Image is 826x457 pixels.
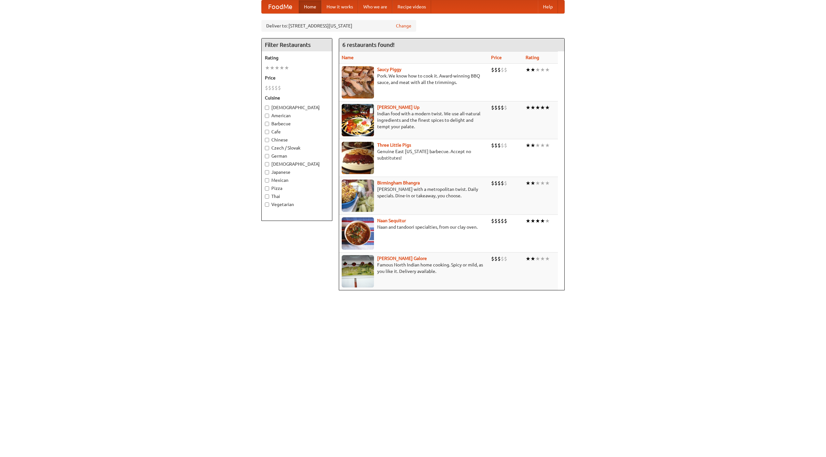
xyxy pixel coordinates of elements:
[545,217,550,224] li: ★
[538,0,558,13] a: Help
[265,130,269,134] input: Cafe
[504,66,507,73] li: $
[265,170,269,174] input: Japanese
[265,64,270,71] li: ★
[494,142,498,149] li: $
[377,256,427,261] a: [PERSON_NAME] Galore
[358,0,392,13] a: Who we are
[265,84,268,91] li: $
[530,255,535,262] li: ★
[262,0,299,13] a: FoodMe
[535,180,540,187] li: ★
[342,180,374,212] img: bhangra.jpg
[535,104,540,111] li: ★
[342,262,486,275] p: Famous North Indian home cooking. Spicy or mild, as you like it. Delivery available.
[265,55,329,61] h5: Rating
[299,0,321,13] a: Home
[494,66,498,73] li: $
[540,66,545,73] li: ★
[265,169,329,175] label: Japanese
[501,180,504,187] li: $
[498,66,501,73] li: $
[494,180,498,187] li: $
[265,106,269,110] input: [DEMOGRAPHIC_DATA]
[342,110,486,130] p: Indian food with a modern twist. We use all-natural ingredients and the finest spices to delight ...
[265,185,329,192] label: Pizza
[530,217,535,224] li: ★
[535,255,540,262] li: ★
[265,122,269,126] input: Barbecue
[526,104,530,111] li: ★
[491,66,494,73] li: $
[270,64,275,71] li: ★
[530,66,535,73] li: ★
[265,146,269,150] input: Czech / Slovak
[265,162,269,166] input: [DEMOGRAPHIC_DATA]
[501,255,504,262] li: $
[396,23,411,29] a: Change
[265,178,269,182] input: Mexican
[377,67,401,72] b: Saucy Piggy
[377,105,419,110] a: [PERSON_NAME] Up
[501,142,504,149] li: $
[342,42,395,48] ng-pluralize: 6 restaurants found!
[498,217,501,224] li: $
[265,201,329,208] label: Vegetarian
[498,255,501,262] li: $
[342,142,374,174] img: littlepigs.jpg
[540,217,545,224] li: ★
[265,120,329,127] label: Barbecue
[265,153,329,159] label: German
[265,114,269,118] input: American
[265,95,329,101] h5: Cuisine
[265,194,269,199] input: Thai
[501,104,504,111] li: $
[504,142,507,149] li: $
[498,104,501,111] li: $
[530,180,535,187] li: ★
[494,217,498,224] li: $
[535,217,540,224] li: ★
[491,55,502,60] a: Price
[501,66,504,73] li: $
[494,255,498,262] li: $
[504,255,507,262] li: $
[377,218,406,223] a: Naan Sequitur
[491,142,494,149] li: $
[526,217,530,224] li: ★
[278,84,281,91] li: $
[377,142,411,148] a: Three Little Pigs
[535,66,540,73] li: ★
[545,142,550,149] li: ★
[261,20,416,32] div: Deliver to: [STREET_ADDRESS][US_STATE]
[342,224,486,230] p: Naan and tandoori specialties, from our clay oven.
[342,66,374,99] img: saucy.jpg
[498,180,501,187] li: $
[275,84,278,91] li: $
[526,142,530,149] li: ★
[275,64,279,71] li: ★
[545,255,550,262] li: ★
[494,104,498,111] li: $
[491,217,494,224] li: $
[265,154,269,158] input: German
[265,145,329,151] label: Czech / Slovak
[265,161,329,167] label: [DEMOGRAPHIC_DATA]
[265,112,329,119] label: American
[377,180,420,185] a: Birmingham Bhangra
[265,193,329,200] label: Thai
[271,84,275,91] li: $
[265,137,329,143] label: Chinese
[530,142,535,149] li: ★
[545,180,550,187] li: ★
[545,104,550,111] li: ★
[504,180,507,187] li: $
[342,186,486,199] p: [PERSON_NAME] with a metropolitan twist. Daily specials. Dine-in or takeaway, you choose.
[526,180,530,187] li: ★
[540,180,545,187] li: ★
[540,142,545,149] li: ★
[342,148,486,161] p: Genuine East [US_STATE] barbecue. Accept no substitutes!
